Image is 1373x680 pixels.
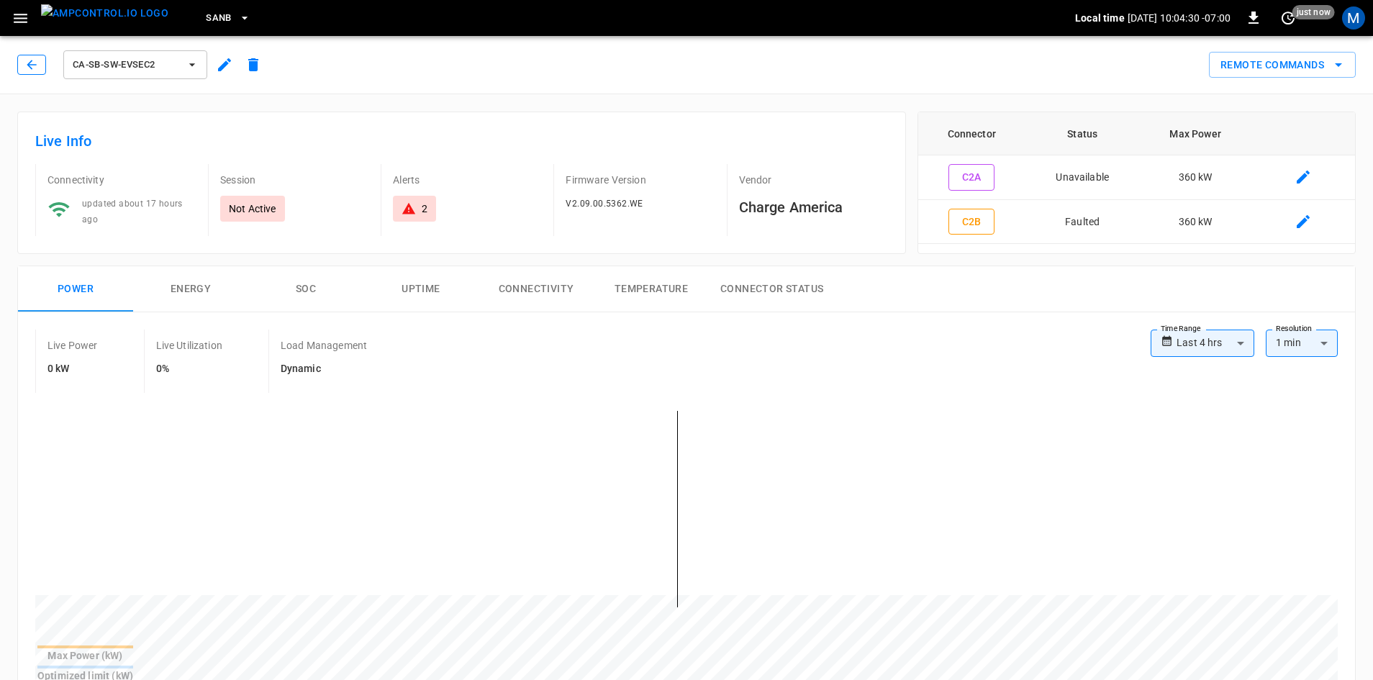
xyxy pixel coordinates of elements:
span: SanB [206,10,232,27]
h6: Charge America [739,196,888,219]
p: Live Power [47,338,98,353]
button: SOC [248,266,363,312]
h6: Dynamic [281,361,367,377]
span: ca-sb-sw-evseC2 [73,57,179,73]
button: Power [18,266,133,312]
p: Live Utilization [156,338,222,353]
div: profile-icon [1342,6,1365,30]
td: 360 kW [1140,155,1251,200]
table: connector table [918,112,1355,244]
span: updated about 17 hours ago [82,199,183,225]
p: Not Active [229,201,276,216]
td: 360 kW [1140,200,1251,245]
h6: 0% [156,361,222,377]
button: Energy [133,266,248,312]
p: Local time [1075,11,1125,25]
div: 2 [422,201,427,216]
p: Vendor [739,173,888,187]
label: Resolution [1276,323,1312,335]
button: set refresh interval [1277,6,1300,30]
p: Load Management [281,338,367,353]
img: ampcontrol.io logo [41,4,168,22]
p: Session [220,173,369,187]
p: [DATE] 10:04:30 -07:00 [1128,11,1231,25]
label: Time Range [1161,323,1201,335]
th: Status [1025,112,1140,155]
h6: Live Info [35,130,888,153]
button: Temperature [594,266,709,312]
h6: 0 kW [47,361,98,377]
button: C2B [948,209,994,235]
button: Remote Commands [1209,52,1356,78]
div: 1 min [1266,330,1338,357]
th: Connector [918,112,1025,155]
button: ca-sb-sw-evseC2 [63,50,207,79]
button: Connectivity [479,266,594,312]
th: Max Power [1140,112,1251,155]
div: remote commands options [1209,52,1356,78]
button: Uptime [363,266,479,312]
td: Faulted [1025,200,1140,245]
p: Firmware Version [566,173,715,187]
td: Unavailable [1025,155,1140,200]
button: SanB [200,4,256,32]
div: Last 4 hrs [1177,330,1254,357]
button: Connector Status [709,266,835,312]
p: Connectivity [47,173,196,187]
button: C2A [948,164,994,191]
p: Alerts [393,173,542,187]
span: V2.09.00.5362.WE [566,199,643,209]
span: just now [1292,5,1335,19]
